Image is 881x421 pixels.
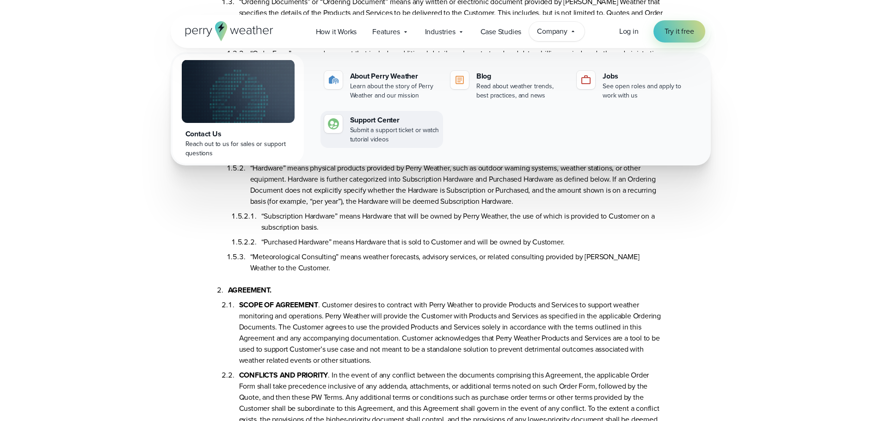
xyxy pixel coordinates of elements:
li: . Customer desires to contract with Perry Weather to provide Products and Services to support wea... [239,296,665,366]
div: Blog [476,71,566,82]
span: Try it free [665,26,694,37]
li: “Products and Services” means all products, services, solutions, and deliverables provided by Per... [239,96,665,274]
div: About Perry Weather [350,71,439,82]
li: “Hardware” means physical products provided by Perry Weather, such as outdoor warning systems, we... [250,159,665,248]
a: Contact Us Reach out to us for sales or support questions [173,54,304,164]
li: “Purchased Hardware” means Hardware that is sold to Customer and will be owned by Customer. [261,233,665,248]
img: jobs-icon-1.svg [580,74,591,85]
span: Features [372,26,400,37]
a: Try it free [653,20,705,43]
div: See open roles and apply to work with us [603,82,692,100]
img: blog-icon.svg [454,74,465,85]
b: AGREEMENT. [228,285,271,295]
li: “Meteorological Consulting” means weather forecasts, advisory services, or related consulting pro... [250,248,665,274]
b: SCOPE OF AGREEMENT [239,299,318,310]
a: Log in [619,26,639,37]
div: Learn about the story of Perry Weather and our mission [350,82,439,100]
span: Industries [425,26,456,37]
li: “Subscription Hardware” means Hardware that will be owned by Perry Weather, the use of which is p... [261,207,665,233]
div: Contact Us [185,128,291,140]
a: How it Works [308,22,365,41]
div: Reach out to us for sales or support questions [185,140,291,158]
span: Case Studies [481,26,522,37]
div: Read about weather trends, best practices, and news [476,82,566,100]
a: About Perry Weather Learn about the story of Perry Weather and our mission [320,67,443,104]
span: How it Works [316,26,357,37]
div: Support Center [350,115,439,126]
img: contact-icon.svg [328,118,339,129]
img: about-icon.svg [328,74,339,85]
a: Support Center Submit a support ticket or watch tutorial videos [320,111,443,148]
div: Jobs [603,71,692,82]
div: Submit a support ticket or watch tutorial videos [350,126,439,144]
a: Jobs See open roles and apply to work with us [573,67,696,104]
a: Case Studies [473,22,530,41]
span: Company [537,26,567,37]
b: CONFLICTS AND PRIORITY [239,370,328,380]
a: Blog Read about weather trends, best practices, and news [447,67,569,104]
